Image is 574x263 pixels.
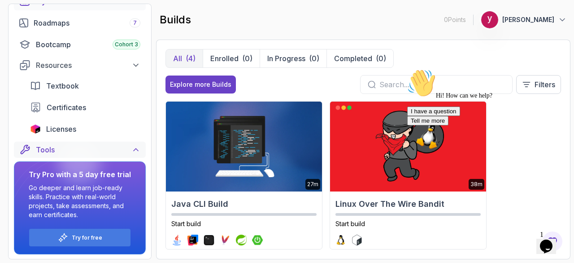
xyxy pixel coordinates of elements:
[220,235,230,245] img: maven logo
[171,235,182,245] img: java logo
[36,39,140,50] div: Bootcamp
[352,235,362,245] img: bash logo
[34,18,140,28] div: Roadmaps
[165,101,322,250] a: Java CLI Build card27mJava CLI BuildStart buildjava logointellij logoterminal logomaven logosprin...
[309,53,319,64] div: (0)
[14,142,146,158] button: Tools
[186,53,196,64] div: (4)
[14,57,146,73] button: Resources
[307,181,318,188] p: 27m
[252,235,263,245] img: spring-boot logo
[335,235,346,245] img: linux logo
[203,49,260,67] button: Enrolled(0)
[25,120,146,138] a: licenses
[165,76,236,94] button: Explore more Builds
[25,77,146,95] a: textbook
[236,235,247,245] img: spring logo
[166,49,203,67] button: All(4)
[481,11,498,28] img: user profile image
[72,234,102,241] a: Try for free
[242,53,252,64] div: (0)
[36,144,140,155] div: Tools
[502,15,554,24] p: [PERSON_NAME]
[335,198,481,210] h2: Linux Over The Wire Bandit
[160,13,191,27] h2: builds
[335,220,365,227] span: Start build
[173,53,182,64] p: All
[376,53,386,64] div: (0)
[444,15,466,24] p: 0 Points
[115,41,138,48] span: Cohort 3
[260,49,326,67] button: In Progress(0)
[4,51,45,60] button: Tell me more
[46,124,76,134] span: Licenses
[36,60,140,71] div: Resources
[171,220,201,227] span: Start build
[267,53,305,64] p: In Progress
[170,80,231,89] div: Explore more Builds
[14,36,146,53] a: bootcamp
[404,65,565,223] iframe: chat widget
[4,4,32,32] img: :wave:
[4,41,57,51] button: I have a question
[46,80,79,91] span: Textbook
[4,27,89,34] span: Hi! How can we help?
[4,4,165,60] div: 👋Hi! How can we help?I have a questionTell me more
[29,228,131,247] button: Try for free
[326,49,393,67] button: Completed(0)
[166,102,322,192] img: Java CLI Build card
[334,53,372,64] p: Completed
[330,102,486,192] img: Linux Over The Wire Bandit card
[204,235,214,245] img: terminal logo
[171,198,317,210] h2: Java CLI Build
[330,101,487,250] a: Linux Over The Wire Bandit card38mLinux Over The Wire BanditStart buildlinux logobash logo
[47,102,86,113] span: Certificates
[210,53,239,64] p: Enrolled
[379,79,505,90] input: Search...
[187,235,198,245] img: intellij logo
[25,98,146,116] a: certificates
[29,183,131,219] p: Go deeper and learn job-ready skills. Practice with real-world projects, take assessments, and ea...
[14,14,146,32] a: roadmaps
[30,125,41,134] img: jetbrains icon
[133,19,137,27] span: 7
[481,11,567,29] button: user profile image[PERSON_NAME]
[536,227,565,254] iframe: chat widget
